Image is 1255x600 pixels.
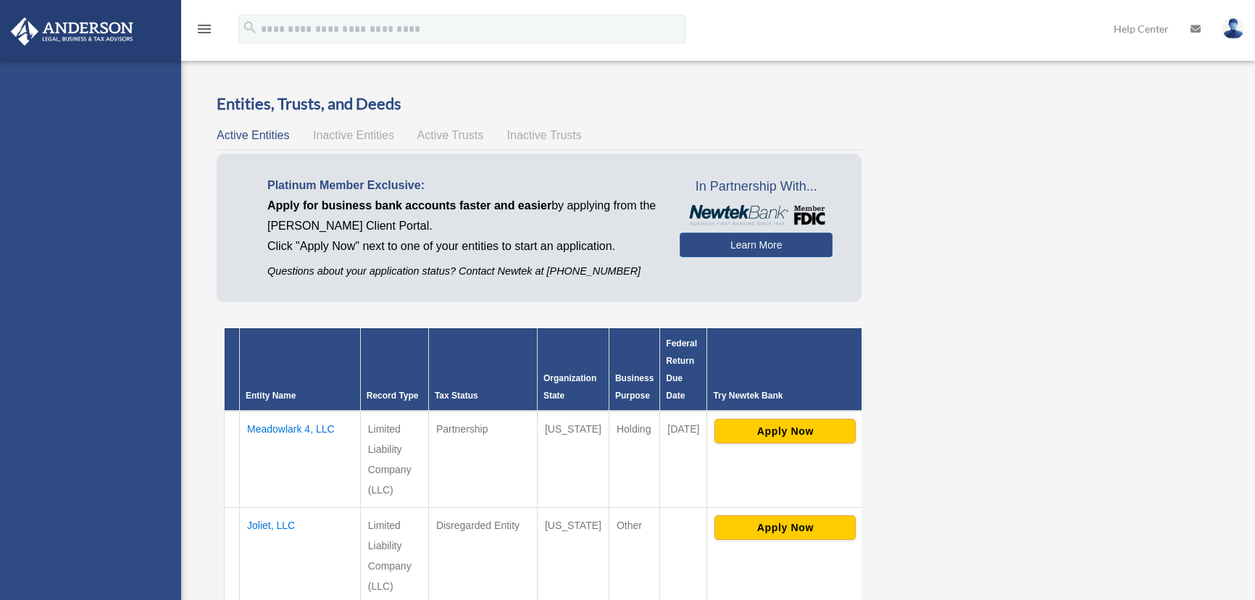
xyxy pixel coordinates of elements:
img: NewtekBankLogoSM.png [687,205,825,225]
th: Tax Status [428,328,537,411]
span: Inactive Trusts [507,129,582,141]
td: Limited Liability Company (LLC) [360,411,428,508]
th: Entity Name [240,328,361,411]
i: search [242,20,258,36]
img: Anderson Advisors Platinum Portal [7,17,138,46]
a: Learn More [680,233,833,257]
button: Apply Now [714,515,856,540]
td: [US_STATE] [537,411,609,508]
span: In Partnership With... [680,175,833,199]
h3: Entities, Trusts, and Deeds [217,93,862,115]
td: Holding [609,411,659,508]
a: menu [196,25,213,38]
th: Record Type [360,328,428,411]
i: menu [196,20,213,38]
button: Apply Now [714,419,856,443]
span: Inactive Entities [313,129,394,141]
div: Try Newtek Bank [713,387,857,404]
img: User Pic [1222,18,1244,39]
p: by applying from the [PERSON_NAME] Client Portal. [267,196,658,236]
td: Partnership [428,411,537,508]
span: Apply for business bank accounts faster and easier [267,199,551,212]
span: Active Entities [217,129,289,141]
th: Federal Return Due Date [660,328,707,411]
span: Active Trusts [417,129,484,141]
p: Questions about your application status? Contact Newtek at [PHONE_NUMBER] [267,262,658,280]
p: Click "Apply Now" next to one of your entities to start an application. [267,236,658,257]
td: [DATE] [660,411,707,508]
p: Platinum Member Exclusive: [267,175,658,196]
th: Organization State [537,328,609,411]
th: Business Purpose [609,328,659,411]
td: Meadowlark 4, LLC [240,411,361,508]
